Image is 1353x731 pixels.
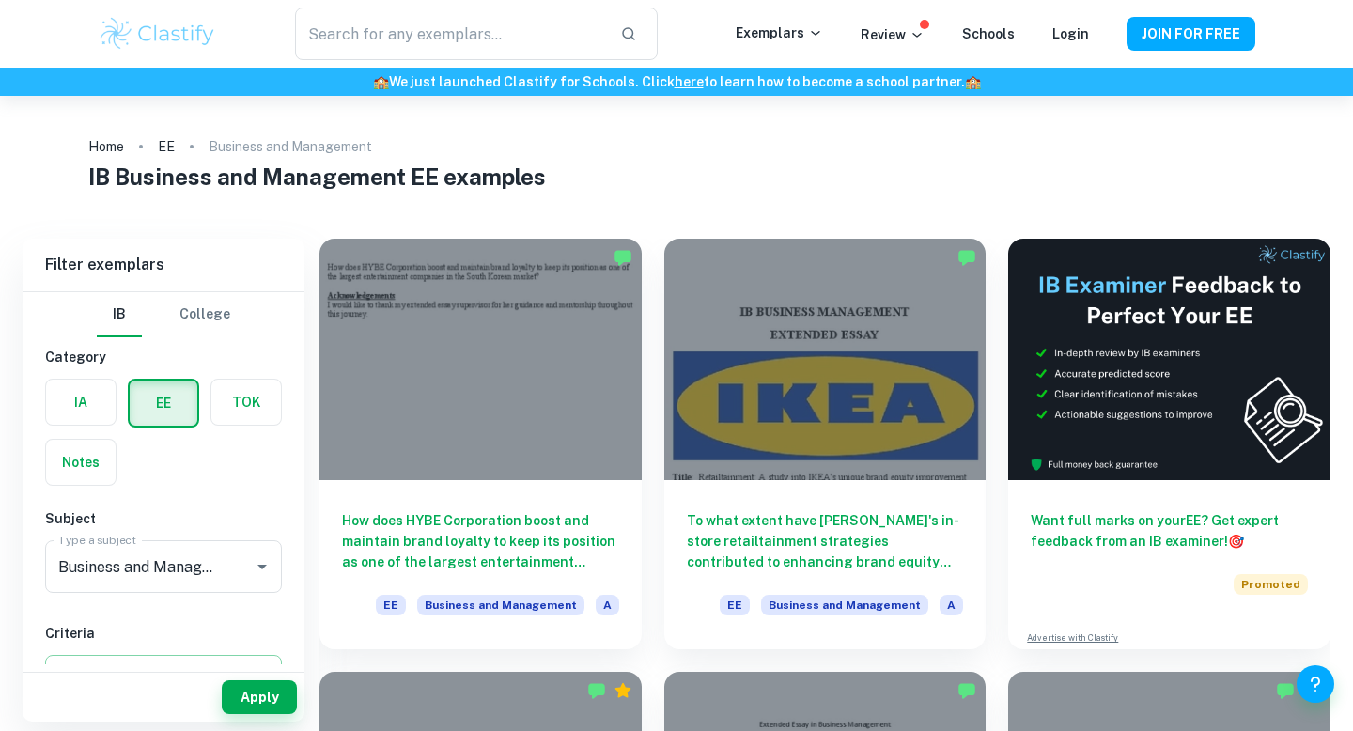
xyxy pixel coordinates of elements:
[97,292,230,337] div: Filter type choice
[158,133,175,160] a: EE
[1008,239,1330,649] a: Want full marks on yourEE? Get expert feedback from an IB examiner!PromotedAdvertise with Clastify
[1008,239,1330,480] img: Thumbnail
[376,595,406,615] span: EE
[58,532,136,548] label: Type a subject
[940,595,963,615] span: A
[720,595,750,615] span: EE
[596,595,619,615] span: A
[130,381,197,426] button: EE
[965,74,981,89] span: 🏫
[342,510,619,572] h6: How does HYBE Corporation boost and maintain brand loyalty to keep its position as one of the lar...
[46,380,116,425] button: IA
[614,681,632,700] div: Premium
[45,623,282,644] h6: Criteria
[675,74,704,89] a: here
[249,553,275,580] button: Open
[1276,681,1295,700] img: Marked
[1127,17,1255,51] button: JOIN FOR FREE
[664,239,987,649] a: To what extent have [PERSON_NAME]'s in-store retailtainment strategies contributed to enhancing b...
[98,15,217,53] img: Clastify logo
[1228,534,1244,549] span: 🎯
[4,71,1349,92] h6: We just launched Clastify for Schools. Click to learn how to become a school partner.
[179,292,230,337] button: College
[88,133,124,160] a: Home
[295,8,605,60] input: Search for any exemplars...
[211,380,281,425] button: TOK
[45,508,282,529] h6: Subject
[587,681,606,700] img: Marked
[23,239,304,291] h6: Filter exemplars
[45,347,282,367] h6: Category
[761,595,928,615] span: Business and Management
[962,26,1015,41] a: Schools
[88,160,1266,194] h1: IB Business and Management EE examples
[614,248,632,267] img: Marked
[1031,510,1308,552] h6: Want full marks on your EE ? Get expert feedback from an IB examiner!
[861,24,925,45] p: Review
[222,680,297,714] button: Apply
[46,440,116,485] button: Notes
[319,239,642,649] a: How does HYBE Corporation boost and maintain brand loyalty to keep its position as one of the lar...
[957,248,976,267] img: Marked
[45,655,282,689] button: Select
[957,681,976,700] img: Marked
[1027,631,1118,645] a: Advertise with Clastify
[209,136,372,157] p: Business and Management
[97,292,142,337] button: IB
[687,510,964,572] h6: To what extent have [PERSON_NAME]'s in-store retailtainment strategies contributed to enhancing b...
[1297,665,1334,703] button: Help and Feedback
[1234,574,1308,595] span: Promoted
[736,23,823,43] p: Exemplars
[373,74,389,89] span: 🏫
[1052,26,1089,41] a: Login
[417,595,584,615] span: Business and Management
